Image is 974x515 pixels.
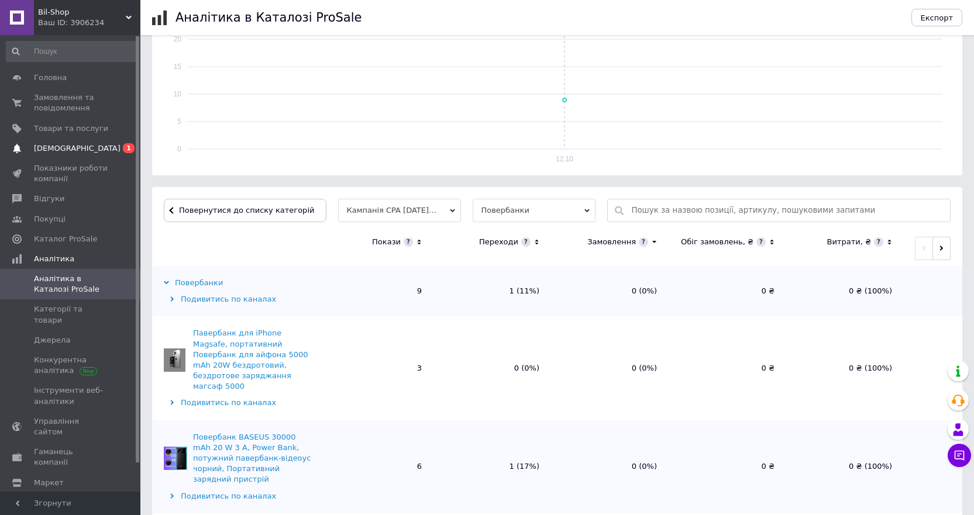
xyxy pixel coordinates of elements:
div: Замовлення [587,237,636,247]
td: 1 (17%) [433,420,551,513]
span: Джерела [34,335,70,345]
td: 0 (0%) [433,316,551,420]
span: Аналітика в Каталозі ProSale [34,274,108,295]
span: Експорт [921,13,954,22]
button: Експорт [911,9,963,26]
img: Повербанк BASEUS 30000 mAh 20 W 3 А, Power Bank, потужний павербанк-відеоус чорний, Портативний з... [164,447,187,470]
td: 3 [316,316,433,420]
span: Аналітика [34,254,74,264]
td: 0 ₴ (100%) [786,266,904,316]
h1: Аналітика в Каталозі ProSale [175,11,362,25]
td: 0 (0%) [551,316,669,420]
span: Bil-Shop [38,7,126,18]
text: 20 [174,35,182,43]
text: 15 [174,63,182,71]
td: 0 ₴ [669,266,786,316]
span: Інструменти веб-аналітики [34,385,108,406]
td: 0 (0%) [551,266,669,316]
div: Витрати, ₴ [827,237,871,247]
div: Переходи [479,237,518,247]
span: Управління сайтом [34,416,108,437]
td: 1 (11%) [433,266,551,316]
text: 5 [177,117,181,126]
span: Відгуки [34,193,64,204]
span: Замовлення та повідомлення [34,92,108,113]
div: Подивитись по каналах [164,294,313,305]
div: Обіг замовлень, ₴ [681,237,753,247]
span: Конкурентна аналітика [34,355,108,376]
text: 10 [174,90,182,98]
div: Повербанки [164,278,223,288]
span: Товари та послуги [34,123,108,134]
span: Гаманець компанії [34,447,108,468]
td: 0 (0%) [551,420,669,513]
text: 12.10 [556,155,573,163]
span: Повернутися до списку категорій [176,206,314,215]
input: Пошук [6,41,138,62]
div: Подивитись по каналах [164,398,313,408]
td: 0 ₴ (100%) [786,420,904,513]
td: 0 ₴ [669,420,786,513]
span: 1 [123,143,135,153]
div: Покази [372,237,401,247]
span: Маркет [34,478,64,488]
button: Повернутися до списку категорій [164,199,326,222]
td: 6 [316,420,433,513]
td: 0 ₴ (100%) [786,316,904,420]
div: Повербанк BASEUS 30000 mAh 20 W 3 А, Power Bank, потужний павербанк-відеоус чорний, Портативний з... [193,432,313,485]
text: 0 [177,145,181,153]
span: Покупці [34,214,66,224]
span: Повербанки [473,199,596,222]
span: Головна [34,72,67,83]
input: Пошук за назвою позиції, артикулу, пошуковими запитами [631,199,944,222]
span: Категорії та товари [34,304,108,325]
div: Павербанк для iPhone Magsafe, портативний Повербанк для айфона 5000 mAh 20W бездротовий, бездрото... [193,328,313,392]
span: [DEMOGRAPHIC_DATA] [34,143,121,154]
span: Каталог ProSale [34,234,97,244]
span: Показники роботи компанії [34,163,108,184]
button: Чат з покупцем [948,444,971,467]
td: 0 ₴ [669,316,786,420]
div: Ваш ID: 3906234 [38,18,140,28]
span: Кампанія CPA [DATE] стаб [338,199,461,222]
img: Павербанк для iPhone Magsafe, портативний Повербанк для айфона 5000 mAh 20W бездротовий, бездрото... [164,348,185,372]
div: Подивитись по каналах [164,491,313,502]
td: 9 [316,266,433,316]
